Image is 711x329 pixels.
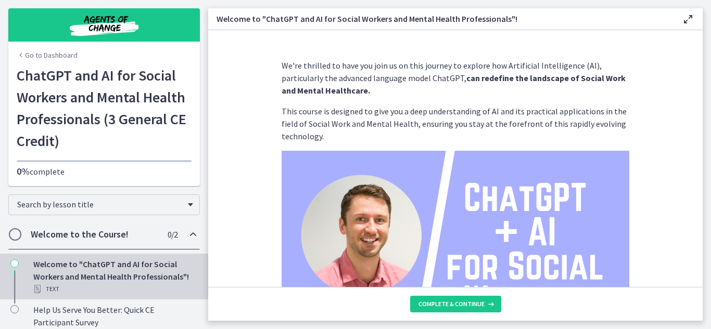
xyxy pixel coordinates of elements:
span: Search by lesson title [17,199,183,209]
h3: Welcome to "ChatGPT and AI for Social Workers and Mental Health Professionals"! [217,12,665,25]
p: This course is designed to give you a deep understanding of AI and its practical applications in ... [282,105,629,142]
span: 0 / 2 [168,228,177,241]
img: Agents of Change Social Work Test Prep [42,12,167,37]
a: Go to Dashboard [17,50,78,60]
div: Text [33,283,196,295]
span: 0% [17,165,30,177]
div: Search by lesson title [8,194,200,215]
p: complete [17,165,192,178]
span: Complete & continue [418,300,485,308]
div: Welcome to "ChatGPT and AI for Social Workers and Mental Health Professionals"! [33,258,196,295]
h2: Welcome to the Course! [31,228,158,241]
button: Complete & continue [410,296,501,312]
p: We're thrilled to have you join us on this journey to explore how Artificial Intelligence (AI), p... [282,59,629,97]
h1: ChatGPT and AI for Social Workers and Mental Health Professionals (3 General CE Credit) [17,64,192,152]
